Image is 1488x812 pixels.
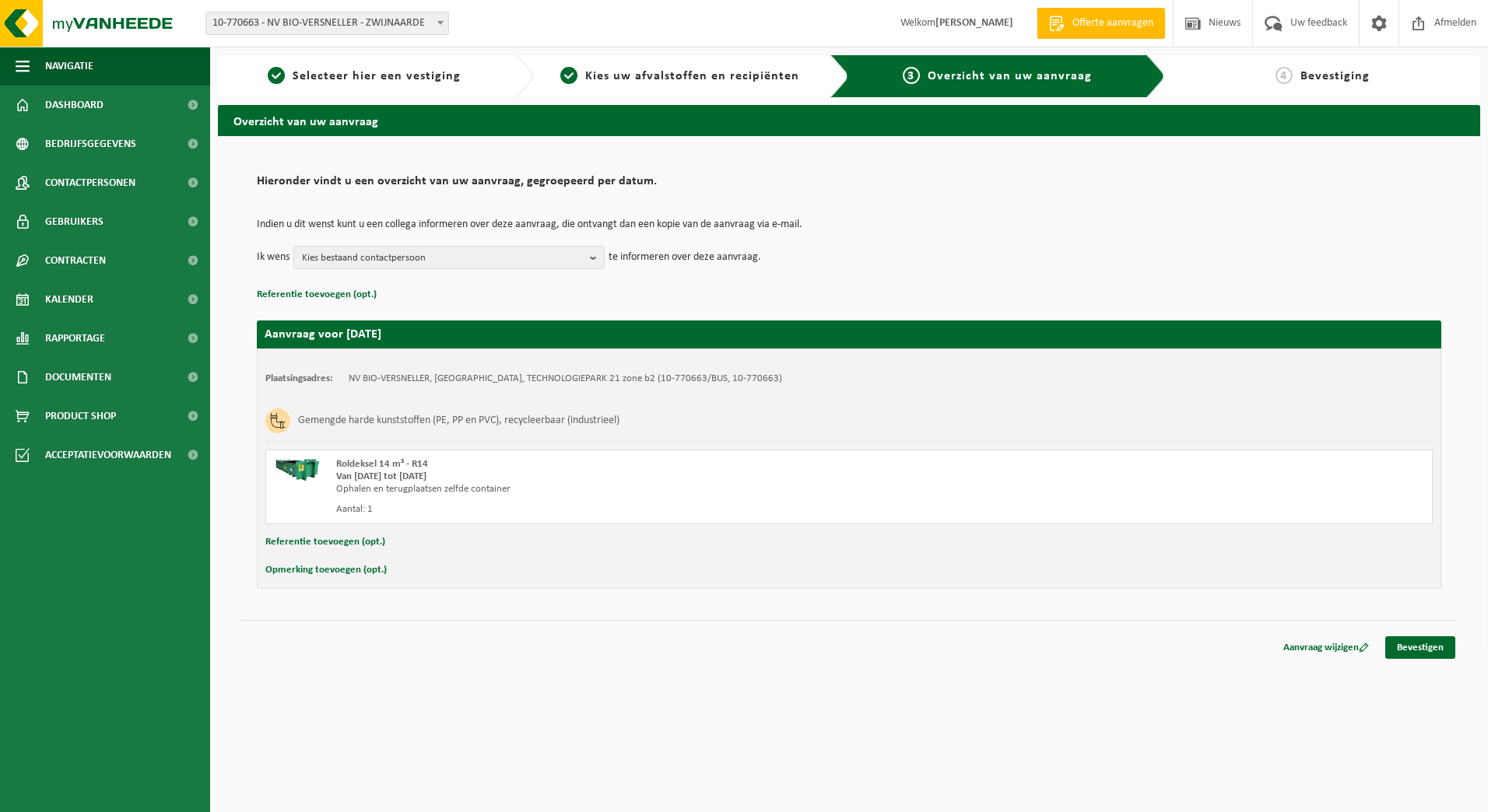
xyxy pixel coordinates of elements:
span: Navigatie [45,47,93,86]
span: Kies bestaand contactpersoon [302,247,584,270]
a: Bevestigen [1385,636,1455,659]
td: NV BIO-VERSNELLER, [GEOGRAPHIC_DATA], TECHNOLOGIEPARK 21 zone b2 (10-770663/BUS, 10-770663) [349,373,782,385]
span: Offerte aanvragen [1069,16,1157,31]
strong: Aanvraag voor [DATE] [265,328,381,341]
p: Indien u dit wenst kunt u een collega informeren over deze aanvraag, die ontvangt dan een kopie v... [257,219,1441,230]
a: Offerte aanvragen [1037,8,1165,39]
p: te informeren over deze aanvraag. [609,246,761,269]
strong: Plaatsingsadres: [265,373,333,383]
div: Aantal: 1 [336,503,911,516]
div: Ophalen en terugplaatsen zelfde container [336,483,911,495]
span: Rapportage [45,319,105,358]
span: 10-770663 - NV BIO-VERSNELLER - ZWIJNAARDE [206,12,448,34]
a: 2Kies uw afvalstoffen en recipiënten [542,67,819,86]
span: Bevestiging [1300,70,1370,82]
span: 10-770663 - NV BIO-VERSNELLER - ZWIJNAARDE [205,12,449,35]
span: 4 [1276,67,1293,84]
span: Bedrijfsgegevens [45,124,136,163]
button: Opmerking toevoegen (opt.) [265,560,387,580]
span: Dashboard [45,86,104,124]
span: Kies uw afvalstoffen en recipiënten [585,70,799,82]
span: Kalender [45,280,93,319]
span: Selecteer hier een vestiging [293,70,461,82]
button: Kies bestaand contactpersoon [293,246,605,269]
h3: Gemengde harde kunststoffen (PE, PP en PVC), recycleerbaar (industrieel) [298,408,619,433]
a: Aanvraag wijzigen [1272,636,1381,659]
strong: Van [DATE] tot [DATE] [336,471,426,481]
span: Roldeksel 14 m³ - R14 [336,459,428,469]
button: Referentie toevoegen (opt.) [257,285,377,305]
span: 3 [903,67,920,84]
span: Acceptatievoorwaarden [45,436,171,474]
span: 2 [560,67,577,84]
h2: Overzicht van uw aanvraag [218,105,1480,135]
span: 1 [268,67,285,84]
img: HK-XR-14-GN-00.png [274,458,321,481]
span: Gebruikers [45,202,104,241]
h2: Hieronder vindt u een overzicht van uw aanvraag, gegroepeerd per datum. [257,175,1441,196]
span: Overzicht van uw aanvraag [928,70,1092,82]
button: Referentie toevoegen (opt.) [265,532,385,552]
span: Documenten [45,358,111,397]
strong: [PERSON_NAME] [935,17,1013,29]
p: Ik wens [257,246,290,269]
span: Contracten [45,241,106,280]
span: Product Shop [45,397,116,436]
span: Contactpersonen [45,163,135,202]
a: 1Selecteer hier een vestiging [226,67,503,86]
